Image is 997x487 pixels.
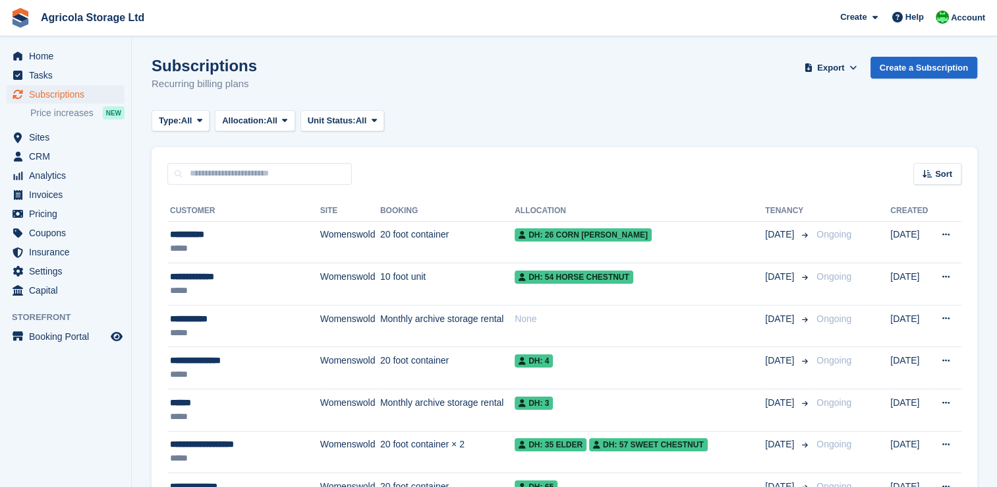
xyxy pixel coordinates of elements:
a: menu [7,85,125,104]
th: Allocation [515,201,765,222]
a: Preview store [109,329,125,344]
a: menu [7,147,125,166]
p: Recurring billing plans [152,77,257,92]
span: Settings [29,262,108,280]
img: Tania Davies [936,11,949,24]
th: Tenancy [765,201,811,222]
td: [DATE] [890,305,931,347]
span: Storefront [12,311,131,324]
a: menu [7,166,125,185]
a: menu [7,281,125,300]
div: NEW [103,106,125,119]
td: [DATE] [890,347,931,389]
th: Customer [167,201,320,222]
td: 20 foot container × 2 [380,431,515,473]
span: [DATE] [765,312,797,326]
a: menu [7,66,125,84]
td: Monthly archive storage rental [380,305,515,347]
td: 10 foot unit [380,263,515,306]
span: Analytics [29,166,108,185]
a: menu [7,327,125,346]
a: Agricola Storage Ltd [36,7,150,28]
span: Ongoing [816,313,851,324]
span: [DATE] [765,354,797,368]
span: CRM [29,147,108,166]
span: Help [905,11,924,24]
span: Sites [29,128,108,146]
span: [DATE] [765,396,797,410]
a: menu [7,47,125,65]
span: [DATE] [765,438,797,451]
td: Womenswold [320,347,380,389]
span: Ongoing [816,229,851,240]
span: Ongoing [816,355,851,366]
td: Womenswold [320,221,380,263]
a: menu [7,185,125,204]
span: DH: 4 [515,354,553,368]
span: Type: [159,114,181,127]
td: [DATE] [890,389,931,432]
span: DH: 26 Corn [PERSON_NAME] [515,228,652,242]
td: [DATE] [890,221,931,263]
a: menu [7,243,125,261]
span: All [266,114,277,127]
td: Monthly archive storage rental [380,389,515,432]
span: Invoices [29,185,108,204]
span: DH: 3 [515,397,553,410]
img: stora-icon-8386f47178a22dfd0bd8f6a31ec36ba5ce8667c1dd55bd0f319d3a0aa187defe.svg [11,8,30,28]
button: Export [802,57,860,79]
span: Account [951,11,985,24]
span: DH: 57 Sweet Chestnut [589,438,708,451]
a: menu [7,128,125,146]
span: Ongoing [816,271,851,282]
th: Site [320,201,380,222]
a: menu [7,262,125,280]
td: 20 foot container [380,221,515,263]
span: [DATE] [765,270,797,284]
td: Womenswold [320,389,380,432]
td: Womenswold [320,263,380,306]
a: menu [7,205,125,223]
th: Created [890,201,931,222]
span: Ongoing [816,397,851,408]
button: Allocation: All [215,110,295,132]
span: [DATE] [765,228,797,242]
th: Booking [380,201,515,222]
td: [DATE] [890,431,931,473]
span: Ongoing [816,439,851,449]
span: Unit Status: [308,114,356,127]
span: Booking Portal [29,327,108,346]
span: DH: 35 Elder [515,438,586,451]
span: Insurance [29,243,108,261]
span: Home [29,47,108,65]
h1: Subscriptions [152,57,257,75]
td: [DATE] [890,263,931,306]
span: Capital [29,281,108,300]
span: Sort [935,168,952,181]
span: Create [840,11,867,24]
span: Price increases [30,107,94,119]
button: Type: All [152,110,210,132]
span: Coupons [29,224,108,242]
td: Womenswold [320,305,380,347]
a: Create a Subscription [870,57,977,79]
span: Pricing [29,205,108,223]
span: All [181,114,192,127]
span: Allocation: [222,114,266,127]
span: All [356,114,367,127]
a: menu [7,224,125,242]
span: Subscriptions [29,85,108,104]
td: 20 foot container [380,347,515,389]
div: None [515,312,765,326]
span: DH: 54 Horse Chestnut [515,271,633,284]
span: Tasks [29,66,108,84]
td: Womenswold [320,431,380,473]
span: Export [817,61,844,75]
button: Unit Status: All [300,110,384,132]
a: Price increases NEW [30,106,125,120]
